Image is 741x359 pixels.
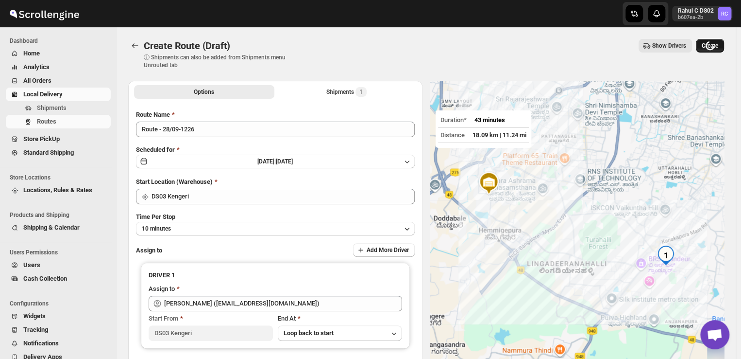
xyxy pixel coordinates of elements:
button: Add More Driver [353,243,415,257]
text: RC [721,11,728,17]
span: 18.09 km | 11.24 mi [472,131,526,139]
span: Rahul C DS02 [718,7,731,20]
span: Widgets [23,312,46,320]
span: Create Route (Draft) [144,40,230,52]
span: Routes [37,118,56,125]
div: Assign to [149,284,175,294]
button: Users [6,258,111,272]
span: Start From [149,315,178,322]
span: Store Locations [10,174,112,181]
span: Home [23,50,40,57]
button: Routes [128,39,142,53]
span: Locations, Rules & Rates [23,186,92,194]
span: Route Name [136,111,170,118]
button: Locations, Rules & Rates [6,183,111,197]
span: 1 [359,88,363,96]
p: b607ea-2b [678,15,714,20]
span: Configurations [10,300,112,307]
p: Rahul C DS02 [678,7,714,15]
img: ScrollEngine [8,1,81,26]
button: Shipments [6,101,111,115]
span: Local Delivery [23,90,63,98]
span: Store PickUp [23,135,60,143]
span: Products and Shipping [10,211,112,219]
button: User menu [672,6,732,21]
button: Analytics [6,60,111,74]
button: Tracking [6,323,111,337]
button: Cash Collection [6,272,111,286]
span: Options [194,88,214,96]
input: Search location [152,189,415,204]
p: ⓘ Shipments can also be added from Shipments menu Unrouted tab [144,54,297,69]
span: Add More Driver [367,246,409,254]
button: Loop back to start [278,325,402,341]
button: [DATE]|[DATE] [136,155,415,168]
span: Dashboard [10,37,112,45]
button: Notifications [6,337,111,350]
span: Start Location (Warehouse) [136,178,213,185]
span: Cash Collection [23,275,67,282]
span: All Orders [23,77,51,84]
div: Open chat [700,320,729,349]
button: Shipping & Calendar [6,221,111,234]
input: Eg: Bengaluru Route [136,122,415,137]
span: Assign to [136,247,162,254]
span: [DATE] | [257,158,276,165]
button: Selected Shipments [276,85,417,99]
span: Time Per Stop [136,213,175,220]
button: All Route Options [134,85,274,99]
span: Shipments [37,104,67,111]
div: End At [278,314,402,323]
span: Shipping & Calendar [23,224,80,231]
div: Shipments [326,87,367,97]
span: Distance [440,131,465,139]
span: [DATE] [276,158,293,165]
span: Users [23,261,40,269]
h3: DRIVER 1 [149,270,402,280]
span: Notifications [23,340,59,347]
span: Duration* [440,116,467,124]
input: Search assignee [164,296,402,311]
span: Loop back to start [284,329,334,337]
span: Users Permissions [10,249,112,256]
button: Widgets [6,309,111,323]
span: Analytics [23,63,50,71]
span: 43 minutes [474,116,505,124]
button: Show Drivers [639,39,692,53]
span: 10 minutes [142,225,171,233]
span: Tracking [23,326,48,333]
span: Scheduled for [136,146,175,153]
span: Standard Shipping [23,149,74,156]
button: Routes [6,115,111,128]
button: All Orders [6,74,111,88]
button: Home [6,47,111,60]
button: 10 minutes [136,222,415,235]
span: Show Drivers [652,42,686,50]
div: 1 [656,246,675,265]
